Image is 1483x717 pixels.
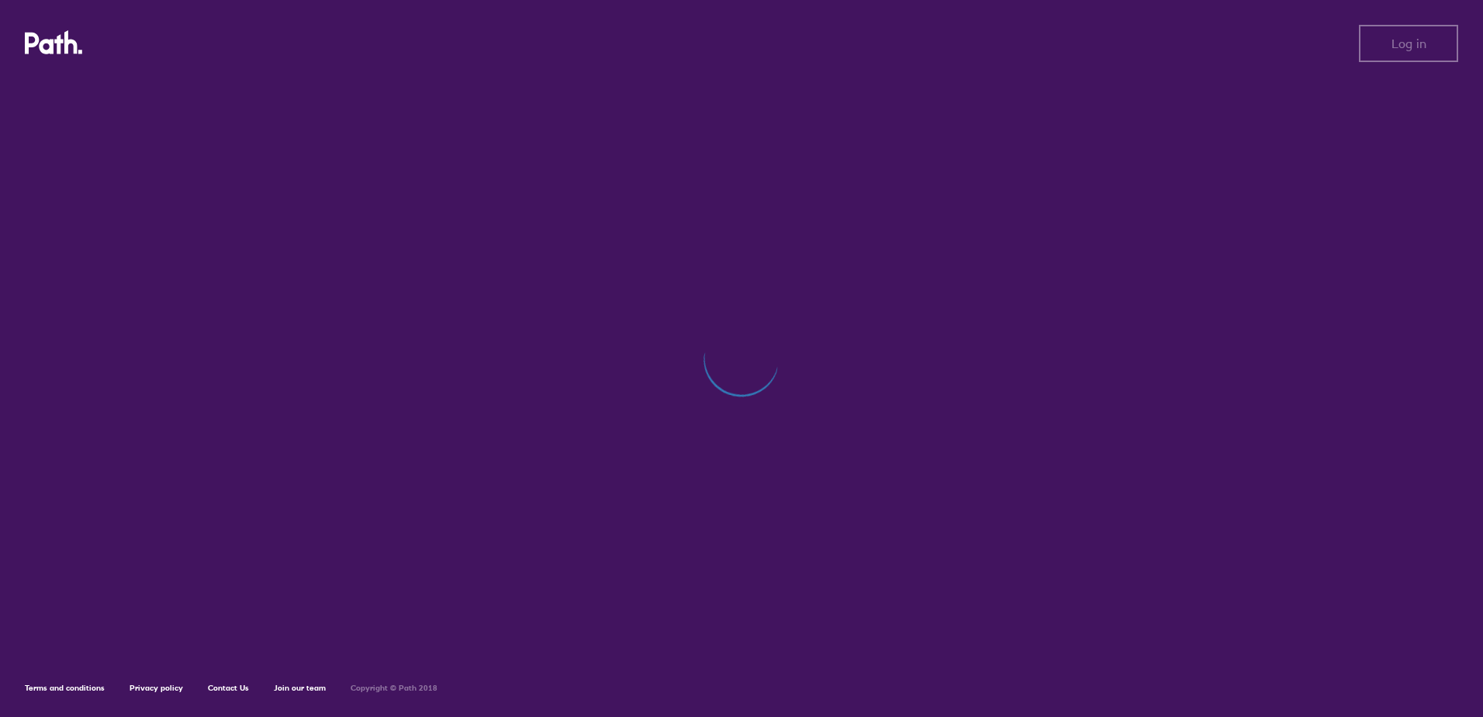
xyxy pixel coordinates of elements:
[1359,25,1458,62] button: Log in
[208,683,249,693] a: Contact Us
[25,683,105,693] a: Terms and conditions
[274,683,326,693] a: Join our team
[1391,36,1426,50] span: Log in
[351,684,437,693] h6: Copyright © Path 2018
[130,683,183,693] a: Privacy policy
